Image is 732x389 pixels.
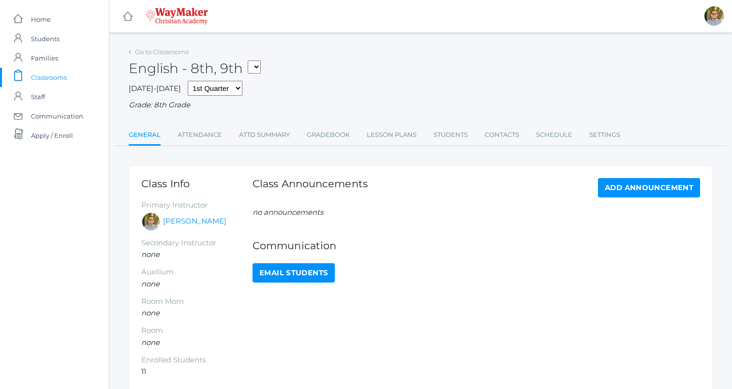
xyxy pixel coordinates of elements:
a: Contacts [485,125,519,145]
div: Kylen Braileanu [141,212,161,231]
h5: Secondary Instructor [141,239,253,247]
h5: Room [141,327,253,335]
h5: Primary Instructor [141,201,253,209]
em: no announcements [253,208,323,217]
li: 11 [141,366,253,377]
div: Grade: 8th Grade [129,100,713,111]
h5: Auxilium [141,268,253,276]
span: Students [31,29,60,48]
a: Schedule [536,125,572,145]
em: none [141,279,160,288]
a: General [129,125,161,146]
a: Settings [589,125,620,145]
a: Attendance [178,125,222,145]
div: Kylen Braileanu [704,6,724,26]
a: Add Announcement [598,178,700,197]
a: Attd Summary [239,125,290,145]
span: Home [31,10,51,29]
img: waymaker-logo-stack-white-1602f2b1af18da31a5905e9982d058868370996dac5278e84edea6dabf9a3315.png [146,8,208,25]
em: none [141,308,160,317]
a: [PERSON_NAME] [163,216,226,227]
span: Families [31,48,58,68]
span: [DATE]-[DATE] [129,84,181,93]
em: none [141,250,160,259]
a: Email Students [253,263,335,283]
h1: Communication [253,240,700,251]
h1: Class Info [141,178,253,189]
span: Staff [31,87,45,106]
h2: English - 8th, 9th [129,61,261,76]
a: Gradebook [307,125,350,145]
h5: Enrolled Students [141,356,253,364]
span: Apply / Enroll [31,126,73,145]
span: Classrooms [31,68,67,87]
em: none [141,338,160,347]
a: Go to Classrooms [135,48,189,56]
a: Lesson Plans [367,125,417,145]
h5: Room Mom [141,298,253,306]
a: Students [433,125,468,145]
h1: Class Announcements [253,178,368,195]
span: Communication [31,106,83,126]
